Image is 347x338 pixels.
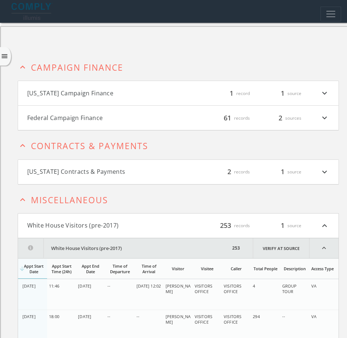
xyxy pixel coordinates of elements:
[165,283,190,294] span: [PERSON_NAME]
[18,238,230,258] button: White House Visitors (pre-2017)
[282,283,297,294] span: GROUP TOUR
[136,283,160,289] span: [DATE] 12:02
[27,221,178,230] button: White House Visitors (pre-2017)
[27,88,178,98] button: [US_STATE] Campaign Finance
[282,314,285,319] span: --
[225,167,234,177] span: 2
[320,113,329,123] i: expand_more
[195,266,220,271] div: Visitee
[224,314,241,325] span: VISITORS OFFICE
[253,238,309,258] a: Verify at source
[31,140,148,152] span: Contracts & Payments
[206,221,250,230] div: records
[107,283,110,289] span: --
[278,221,287,230] span: 1
[136,263,162,274] div: Time of Arrival
[224,266,249,271] div: Caller
[165,314,190,325] span: [PERSON_NAME]
[311,283,316,289] span: VA
[18,61,339,72] button: expand_lessCampaign Finance
[31,61,123,73] span: Campaign Finance
[49,263,74,274] div: Appt Start Time (24h)
[230,238,242,258] div: 253
[257,167,301,177] div: source
[311,314,316,319] span: VA
[206,167,250,177] div: records
[27,113,178,123] button: Federal Campaign Finance
[78,283,91,289] span: [DATE]
[206,88,250,98] div: record
[253,266,278,271] div: Total People
[49,314,59,319] span: 18:00
[31,194,108,206] span: Miscellaneous
[11,3,53,20] img: illumis
[49,283,59,289] span: 11:46
[320,88,329,98] i: expand_more
[107,263,132,274] div: Time of Departure
[18,141,28,151] i: expand_less
[253,283,255,289] span: 4
[278,167,287,177] span: 1
[311,266,334,271] div: Access Type
[136,314,139,319] span: --
[321,7,341,21] button: Toggle navigation
[18,139,339,151] button: expand_lessContracts & Payments
[165,266,191,271] div: Visitor
[78,314,91,319] span: [DATE]
[18,193,339,205] button: expand_lessMiscellaneous
[78,263,103,274] div: Appt End Date
[276,113,285,123] span: 2
[27,167,178,177] button: [US_STATE] Contracts & Payments
[320,167,329,177] i: expand_more
[19,265,25,272] i: arrow_downward
[107,314,110,319] span: --
[22,314,36,319] span: [DATE]
[320,221,329,230] i: expand_less
[257,221,301,230] div: source
[22,263,45,274] div: Appt Start Date
[257,113,301,123] div: sources
[309,238,339,258] i: expand_less
[195,283,212,294] span: VISITORS OFFICE
[217,221,234,230] span: 253
[278,88,287,98] span: 1
[227,88,236,98] span: 1
[18,195,28,205] i: expand_less
[257,88,301,98] div: source
[1,53,8,60] i: menu
[282,266,307,271] div: Description
[22,283,36,289] span: [DATE]
[224,283,241,294] span: VISITORS OFFICE
[18,62,28,72] i: expand_less
[195,314,212,325] span: VISITORS OFFICE
[206,113,250,123] div: records
[221,113,234,123] span: 61
[253,314,259,319] span: 294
